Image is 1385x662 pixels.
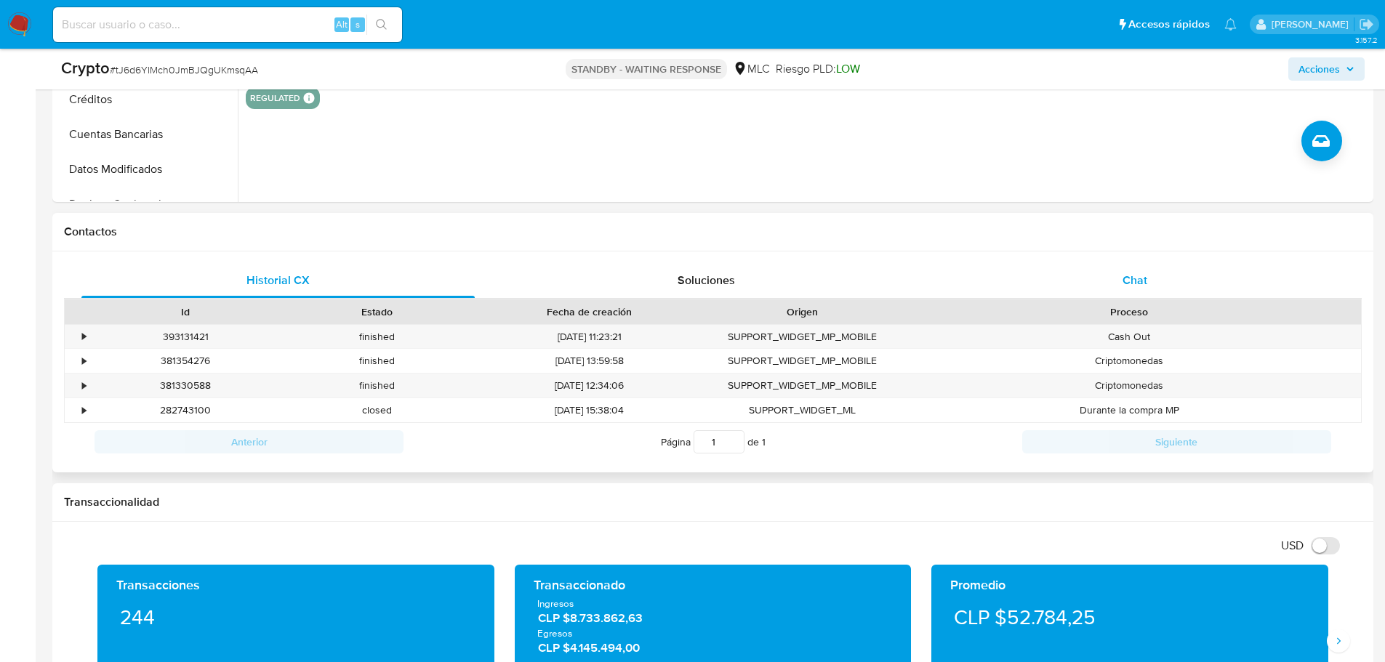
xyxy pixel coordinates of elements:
[566,59,727,79] p: STANDBY - WAITING RESPONSE
[836,60,860,77] span: LOW
[56,152,238,187] button: Datos Modificados
[1022,430,1331,453] button: Siguiente
[1288,57,1365,81] button: Acciones
[53,15,402,34] input: Buscar usuario o caso...
[281,398,473,422] div: closed
[473,325,707,349] div: [DATE] 11:23:21
[1355,34,1378,46] span: 3.157.2
[483,304,696,319] div: Fecha de creación
[473,349,707,373] div: [DATE] 13:59:58
[246,272,310,288] span: Historial CX
[898,374,1361,397] div: Criptomonedas
[110,62,258,77] span: # tJ6d6YlMch0JmBJQgUKmsqAA
[898,349,1361,373] div: Criptomonedas
[1224,18,1237,31] a: Notificaciones
[281,325,473,349] div: finished
[473,398,707,422] div: [DATE] 15:38:04
[90,398,281,422] div: 282743100
[61,56,110,79] b: Crypto
[762,435,766,449] span: 1
[64,225,1362,239] h1: Contactos
[717,304,888,319] div: Origen
[90,374,281,397] div: 381330588
[1272,17,1354,31] p: nicolas.tyrkiel@mercadolibre.com
[776,61,860,77] span: Riesgo PLD:
[281,349,473,373] div: finished
[56,117,238,152] button: Cuentas Bancarias
[661,430,766,453] span: Página de
[82,354,86,368] div: •
[64,495,1362,509] h1: Transaccionalidad
[1123,272,1147,288] span: Chat
[707,349,898,373] div: SUPPORT_WIDGET_MP_MOBILE
[281,374,473,397] div: finished
[707,325,898,349] div: SUPPORT_WIDGET_MP_MOBILE
[336,17,348,31] span: Alt
[898,325,1361,349] div: Cash Out
[1298,57,1340,81] span: Acciones
[82,379,86,392] div: •
[707,398,898,422] div: SUPPORT_WIDGET_ML
[908,304,1351,319] div: Proceso
[1128,17,1210,32] span: Accesos rápidos
[56,187,238,222] button: Devices Geolocation
[1359,17,1374,32] a: Salir
[100,304,271,319] div: Id
[473,374,707,397] div: [DATE] 12:34:06
[366,15,396,35] button: search-icon
[733,61,770,77] div: MLC
[292,304,462,319] div: Estado
[90,325,281,349] div: 393131421
[56,82,238,117] button: Créditos
[95,430,404,453] button: Anterior
[356,17,360,31] span: s
[90,349,281,373] div: 381354276
[82,403,86,417] div: •
[678,272,735,288] span: Soluciones
[82,330,86,344] div: •
[707,374,898,397] div: SUPPORT_WIDGET_MP_MOBILE
[898,398,1361,422] div: Durante la compra MP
